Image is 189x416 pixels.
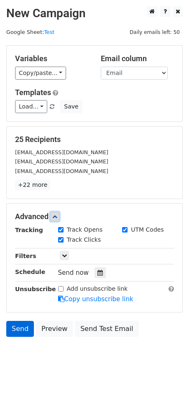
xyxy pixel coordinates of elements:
[67,235,101,244] label: Track Clicks
[6,321,34,337] a: Send
[36,321,73,337] a: Preview
[67,225,103,234] label: Track Opens
[6,6,183,21] h2: New Campaign
[127,29,183,35] a: Daily emails left: 50
[75,321,138,337] a: Send Test Email
[101,54,174,63] h5: Email column
[15,168,108,174] small: [EMAIL_ADDRESS][DOMAIN_NAME]
[6,29,54,35] small: Google Sheet:
[15,286,56,292] strong: Unsubscribe
[15,54,88,63] h5: Variables
[15,227,43,233] strong: Tracking
[44,29,54,35] a: Test
[67,284,128,293] label: Add unsubscribe link
[15,135,174,144] h5: 25 Recipients
[15,88,51,97] a: Templates
[15,269,45,275] strong: Schedule
[147,376,189,416] iframe: Chat Widget
[15,212,174,221] h5: Advanced
[127,28,183,37] span: Daily emails left: 50
[58,269,89,276] span: Send now
[15,180,50,190] a: +22 more
[15,149,108,155] small: [EMAIL_ADDRESS][DOMAIN_NAME]
[131,225,163,234] label: UTM Codes
[15,67,66,80] a: Copy/paste...
[15,253,36,259] strong: Filters
[58,295,133,303] a: Copy unsubscribe link
[15,100,47,113] a: Load...
[60,100,82,113] button: Save
[15,158,108,165] small: [EMAIL_ADDRESS][DOMAIN_NAME]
